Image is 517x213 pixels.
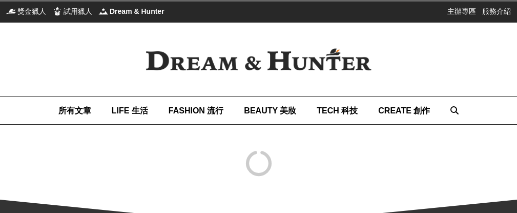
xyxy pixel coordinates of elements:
img: 試用獵人 [52,6,63,16]
a: CREATE 創作 [378,97,430,124]
span: Dream & Hunter [110,6,164,16]
img: Dream & Hunter [132,35,385,85]
span: FASHION 流行 [169,106,224,115]
a: 試用獵人試用獵人 [52,6,92,16]
span: CREATE 創作 [378,106,430,115]
a: 獎金獵人獎金獵人 [6,6,46,16]
img: 獎金獵人 [6,6,16,16]
span: TECH 科技 [317,106,358,115]
img: Dream & Hunter [98,6,109,16]
span: 所有文章 [58,106,91,115]
a: 主辦專區 [447,6,476,16]
a: 所有文章 [58,97,91,124]
span: 試用獵人 [64,6,92,16]
a: Dream & HunterDream & Hunter [98,6,164,16]
a: TECH 科技 [317,97,358,124]
a: 服務介紹 [482,6,511,16]
span: BEAUTY 美妝 [244,106,296,115]
span: 獎金獵人 [17,6,46,16]
a: LIFE 生活 [112,97,148,124]
a: FASHION 流行 [169,97,224,124]
span: LIFE 生活 [112,106,148,115]
a: BEAUTY 美妝 [244,97,296,124]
